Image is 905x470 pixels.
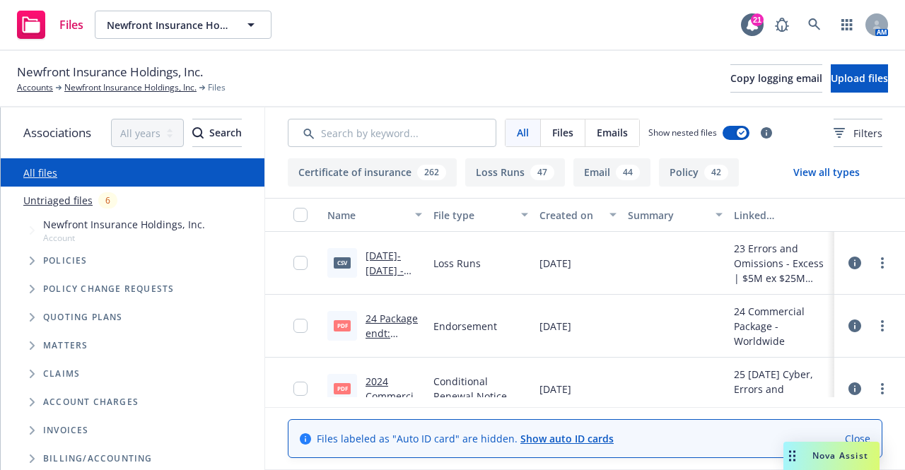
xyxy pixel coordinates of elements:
[783,442,880,470] button: Nova Assist
[317,431,614,446] span: Files labeled as "Auto ID card" are hidden.
[43,257,88,265] span: Policies
[659,158,739,187] button: Policy
[465,158,565,187] button: Loss Runs
[648,127,717,139] span: Show nested files
[288,158,457,187] button: Certificate of insurance
[43,370,80,378] span: Claims
[288,119,496,147] input: Search by keyword...
[23,166,57,180] a: All files
[293,256,308,270] input: Toggle Row Selected
[831,64,888,93] button: Upload files
[107,18,229,33] span: Newfront Insurance Holdings, Inc.
[23,124,91,142] span: Associations
[845,431,870,446] a: Close
[539,319,571,334] span: [DATE]
[539,382,571,396] span: [DATE]
[23,193,93,208] a: Untriaged files
[728,198,834,232] button: Linked associations
[433,256,481,271] span: Loss Runs
[366,249,419,381] a: [DATE]-[DATE] - Directors & Officers - Newfront Insurance Holdings, Inc - [DATE].csv
[43,217,205,232] span: Newfront Insurance Holdings, Inc.
[43,426,89,435] span: Invoices
[520,432,614,445] a: Show auto ID cards
[433,319,497,334] span: Endorsement
[622,198,728,232] button: Summary
[552,125,573,140] span: Files
[853,126,882,141] span: Filters
[1,214,264,445] div: Tree Example
[59,19,83,30] span: Files
[734,208,829,223] div: Linked associations
[573,158,650,187] button: Email
[428,198,534,232] button: File type
[322,198,428,232] button: Name
[704,165,728,180] div: 42
[192,127,204,139] svg: Search
[43,313,123,322] span: Quoting plans
[95,11,271,39] button: Newfront Insurance Holdings, Inc.
[874,317,891,334] a: more
[597,125,628,140] span: Emails
[98,192,117,208] div: 6
[534,198,622,232] button: Created on
[834,119,882,147] button: Filters
[812,450,868,462] span: Nova Assist
[334,320,351,331] span: pdf
[734,367,829,411] div: 25 [DATE] Cyber, Errors and Omissions, Excess Liability, Commercial Umbrella, Commercial Package,...
[768,11,796,39] a: Report a Bug
[17,81,53,94] a: Accounts
[11,5,89,45] a: Files
[293,319,308,333] input: Toggle Row Selected
[43,454,153,463] span: Billing/Accounting
[517,125,529,140] span: All
[433,208,513,223] div: File type
[293,208,308,222] input: Select all
[293,382,308,396] input: Toggle Row Selected
[751,13,764,26] div: 21
[734,304,829,348] div: 24 Commercial Package - Worldwide
[874,254,891,271] a: more
[730,71,822,85] span: Copy logging email
[43,285,174,293] span: Policy change requests
[771,158,882,187] button: View all types
[334,257,351,268] span: csv
[192,119,242,147] button: SearchSearch
[530,165,554,180] div: 47
[433,374,528,404] span: Conditional Renewal Notice
[616,165,640,180] div: 44
[43,398,139,406] span: Account charges
[64,81,197,94] a: Newfront Insurance Holdings, Inc.
[417,165,446,180] div: 262
[834,126,882,141] span: Filters
[366,312,422,414] a: 24 Package endt: Quadient Leasing [GEOGRAPHIC_DATA] as LP.pdf
[783,442,801,470] div: Drag to move
[539,256,571,271] span: [DATE]
[734,241,829,286] div: 23 Errors and Omissions - Excess | $5M ex $25M
[43,341,88,350] span: Matters
[17,63,203,81] span: Newfront Insurance Holdings, Inc.
[874,380,891,397] a: more
[43,232,205,244] span: Account
[192,119,242,146] div: Search
[833,11,861,39] a: Switch app
[539,208,601,223] div: Created on
[628,208,707,223] div: Summary
[831,71,888,85] span: Upload files
[334,383,351,394] span: pdf
[800,11,829,39] a: Search
[730,64,822,93] button: Copy logging email
[327,208,407,223] div: Name
[208,81,226,94] span: Files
